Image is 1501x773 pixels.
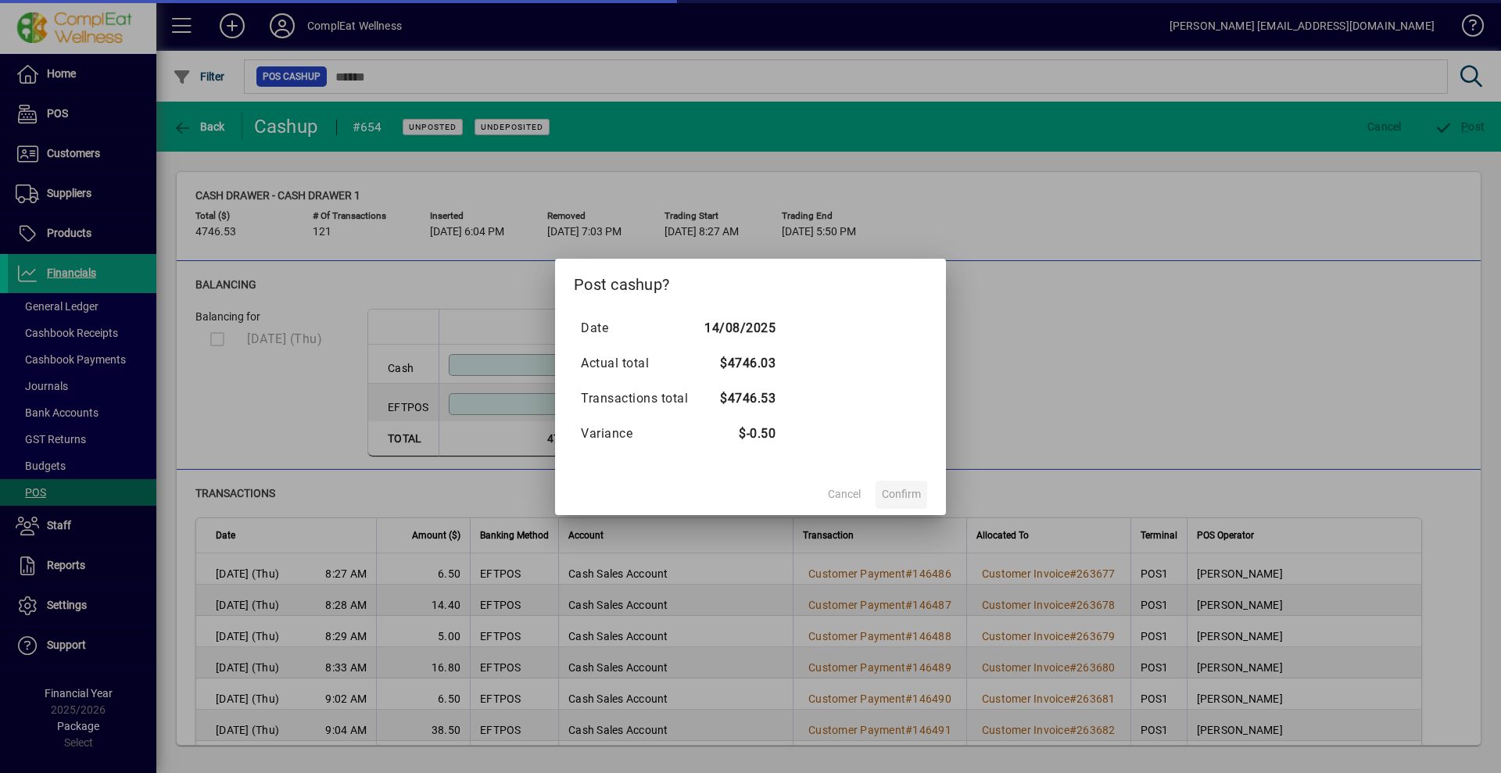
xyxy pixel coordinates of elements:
[704,417,776,452] td: $-0.50
[704,381,776,417] td: $4746.53
[704,346,776,381] td: $4746.03
[704,311,776,346] td: 14/08/2025
[555,259,946,304] h2: Post cashup?
[580,381,704,417] td: Transactions total
[580,311,704,346] td: Date
[580,417,704,452] td: Variance
[580,346,704,381] td: Actual total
